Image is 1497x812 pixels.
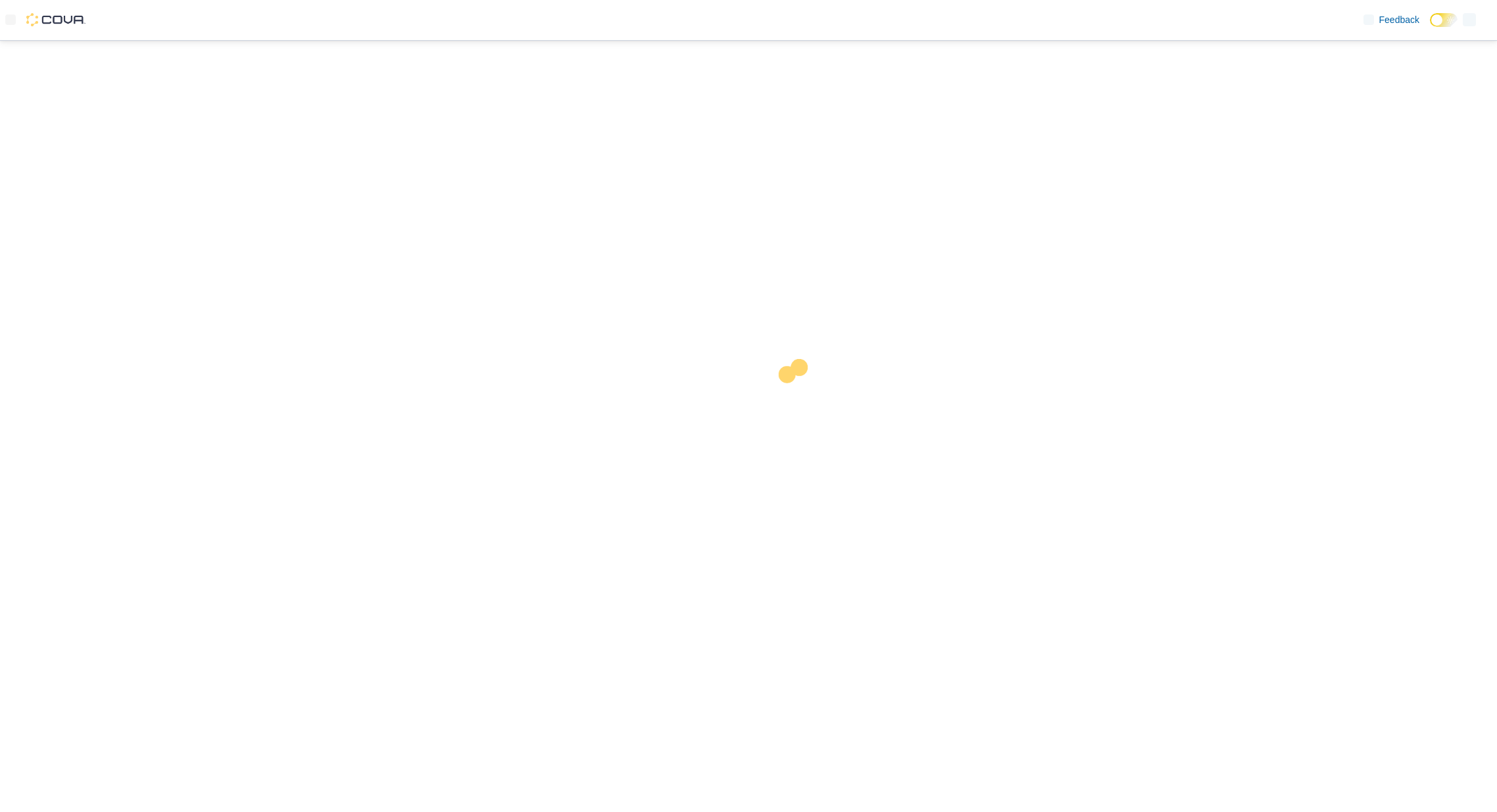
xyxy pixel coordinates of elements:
[749,349,847,448] img: cova-loader
[1430,13,1458,27] input: Dark Mode
[1430,27,1431,28] span: Dark Mode
[26,13,86,26] img: Cova
[1358,7,1425,33] a: Feedback
[1379,13,1419,26] span: Feedback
